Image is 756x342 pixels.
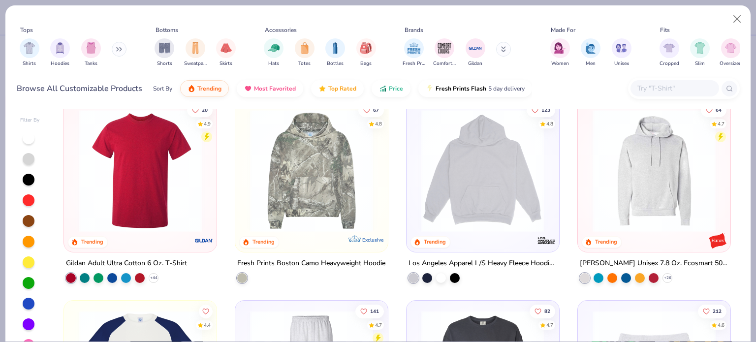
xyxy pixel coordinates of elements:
div: filter for Tanks [81,38,101,67]
button: Top Rated [311,80,364,97]
img: Men Image [585,42,596,54]
div: filter for Skirts [216,38,236,67]
button: filter button [660,38,679,67]
div: filter for Totes [295,38,315,67]
div: filter for Shorts [155,38,174,67]
button: filter button [325,38,345,67]
div: filter for Sweatpants [184,38,207,67]
span: Price [389,85,403,93]
div: filter for Hoodies [50,38,70,67]
img: fe3aba7b-4693-4b3e-ab95-a32d4261720b [588,109,721,232]
span: Skirts [220,60,232,67]
img: Hanes logo [707,231,727,250]
span: Trending [197,85,221,93]
img: trending.gif [188,85,195,93]
img: Tanks Image [86,42,96,54]
span: Bags [360,60,372,67]
button: Like [199,304,213,318]
div: [PERSON_NAME] Unisex 7.8 Oz. Ecosmart 50/50 Pullover Hooded Sweatshirt [580,257,728,270]
div: Fresh Prints Boston Camo Heavyweight Hoodie [237,257,385,270]
div: filter for Cropped [660,38,679,67]
button: filter button [184,38,207,67]
span: 123 [541,107,550,112]
button: Like [701,103,726,117]
span: Slim [695,60,705,67]
button: filter button [216,38,236,67]
button: Like [698,304,726,318]
button: Like [188,103,213,117]
div: Browse All Customizable Products [17,83,142,94]
div: 4.7 [546,321,553,329]
img: Bags Image [360,42,371,54]
span: Unisex [614,60,629,67]
span: Bottles [327,60,344,67]
div: Brands [405,26,423,34]
button: filter button [20,38,39,67]
img: Shorts Image [159,42,170,54]
span: Exclusive [362,237,383,243]
div: filter for Shirts [20,38,39,67]
span: 64 [716,107,722,112]
button: Like [527,103,555,117]
div: Sort By [153,84,172,93]
img: Los Angeles Apparel logo [536,231,556,250]
div: Fits [660,26,670,34]
span: Fresh Prints [403,60,425,67]
img: Gildan Image [468,41,483,56]
span: Totes [298,60,311,67]
button: Like [530,304,555,318]
button: Close [728,10,747,29]
span: 82 [544,309,550,313]
img: Comfort Colors Image [437,41,452,56]
button: filter button [50,38,70,67]
span: Sweatpants [184,60,207,67]
img: 6531d6c5-84f2-4e2d-81e4-76e2114e47c4 [416,109,549,232]
img: flash.gif [426,85,434,93]
img: 28bc0d45-805b-48d6-b7de-c789025e6b70 [245,109,378,232]
div: 4.8 [546,120,553,127]
span: 5 day delivery [488,83,525,94]
img: Fresh Prints Image [407,41,421,56]
div: 4.8 [375,120,382,127]
img: 3c1a081b-6ca8-4a00-a3b6-7ee979c43c2b [74,109,207,232]
div: filter for Gildan [466,38,485,67]
span: Tanks [85,60,97,67]
button: filter button [581,38,600,67]
span: Hats [268,60,279,67]
div: filter for Hats [264,38,283,67]
div: Los Angeles Apparel L/S Heavy Fleece Hoodie Po 14 Oz [409,257,557,270]
div: Made For [551,26,575,34]
button: filter button [550,38,570,67]
img: Shirts Image [24,42,35,54]
img: Skirts Image [220,42,232,54]
div: filter for Comfort Colors [433,38,456,67]
button: filter button [690,38,710,67]
button: Most Favorited [237,80,303,97]
div: Accessories [265,26,297,34]
span: 141 [370,309,379,313]
span: 212 [713,309,722,313]
img: Unisex Image [616,42,627,54]
div: filter for Unisex [612,38,631,67]
span: 67 [373,107,379,112]
button: filter button [295,38,315,67]
img: most_fav.gif [244,85,252,93]
img: Cropped Image [663,42,675,54]
span: Cropped [660,60,679,67]
img: Oversized Image [725,42,736,54]
img: Bottles Image [330,42,341,54]
button: filter button [466,38,485,67]
div: filter for Bottles [325,38,345,67]
div: 4.4 [204,321,211,329]
span: Shorts [157,60,172,67]
img: Totes Image [299,42,310,54]
img: 7a261990-f1c3-47fe-abf2-b94cf530bb8d [549,109,682,232]
div: filter for Fresh Prints [403,38,425,67]
div: 4.7 [718,120,724,127]
img: Slim Image [694,42,705,54]
button: filter button [433,38,456,67]
div: filter for Women [550,38,570,67]
span: Hoodies [51,60,69,67]
button: Like [355,304,384,318]
div: 4.7 [375,321,382,329]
